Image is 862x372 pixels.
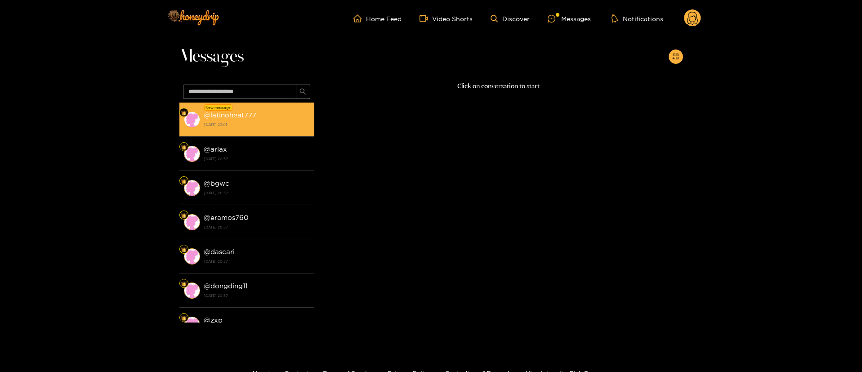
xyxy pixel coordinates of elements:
[204,257,310,265] strong: [DATE] 20:37
[204,104,232,111] div: New message
[420,14,432,22] span: video-camera
[181,213,187,218] img: Fan Level
[609,14,666,23] button: Notifications
[204,179,229,187] strong: @ bgwc
[181,281,187,287] img: Fan Level
[184,317,200,333] img: conversation
[672,53,679,61] span: appstore-add
[204,282,247,290] strong: @ dongding11
[179,46,244,67] span: Messages
[204,214,249,221] strong: @ eramos760
[204,121,310,129] strong: [DATE] 23:01
[296,85,310,99] button: search
[181,179,187,184] img: Fan Level
[184,214,200,230] img: conversation
[204,111,256,119] strong: @ latinoheat777
[204,189,310,197] strong: [DATE] 20:37
[184,112,200,128] img: conversation
[353,14,366,22] span: home
[181,247,187,252] img: Fan Level
[669,49,683,64] button: appstore-add
[184,248,200,264] img: conversation
[299,88,306,96] span: search
[353,14,402,22] a: Home Feed
[420,14,473,22] a: Video Shorts
[184,282,200,299] img: conversation
[314,81,683,91] p: Click on conversation to start
[184,146,200,162] img: conversation
[204,223,310,231] strong: [DATE] 20:37
[204,248,235,255] strong: @ dascari
[204,316,223,324] strong: @ zxp
[184,180,200,196] img: conversation
[204,145,227,153] strong: @ arlax
[204,155,310,163] strong: [DATE] 20:37
[181,144,187,150] img: Fan Level
[491,15,530,22] a: Discover
[204,291,310,300] strong: [DATE] 20:37
[181,315,187,321] img: Fan Level
[181,110,187,116] img: Fan Level
[548,13,591,24] div: Messages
